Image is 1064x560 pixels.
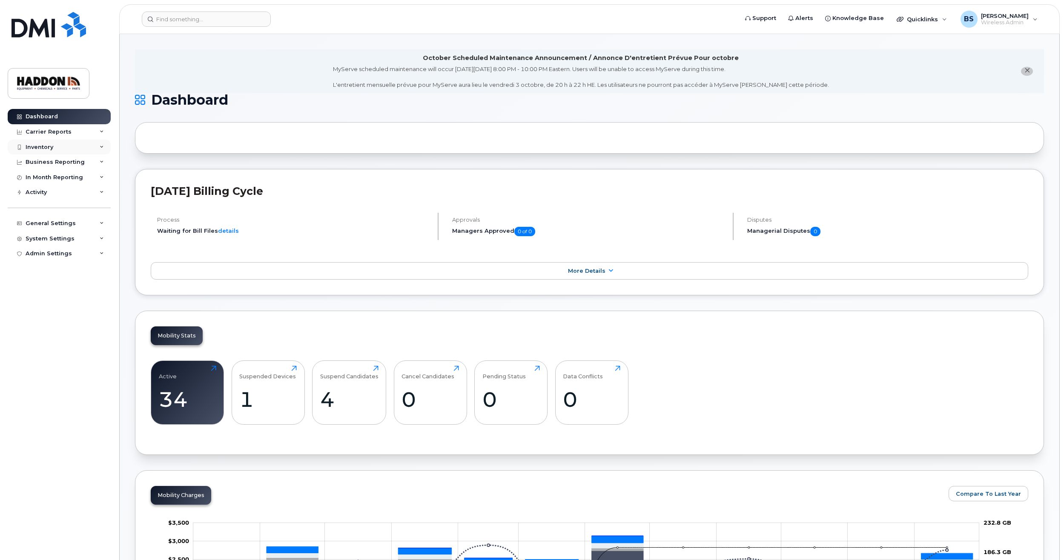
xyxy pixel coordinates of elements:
[482,366,526,380] div: Pending Status
[320,366,379,380] div: Suspend Candidates
[956,490,1021,498] span: Compare To Last Year
[333,65,829,89] div: MyServe scheduled maintenance will occur [DATE][DATE] 8:00 PM - 10:00 PM Eastern. Users will be u...
[514,227,535,236] span: 0 of 0
[747,217,1028,223] h4: Disputes
[151,185,1028,197] h2: [DATE] Billing Cycle
[151,94,228,106] span: Dashboard
[157,227,430,235] li: Waiting for Bill Files
[239,366,296,380] div: Suspended Devices
[563,366,603,380] div: Data Conflicts
[949,486,1028,501] button: Compare To Last Year
[239,366,297,420] a: Suspended Devices1
[810,227,820,236] span: 0
[218,227,239,234] a: details
[482,366,540,420] a: Pending Status0
[452,217,726,223] h4: Approvals
[159,366,177,380] div: Active
[452,227,726,236] h5: Managers Approved
[320,366,379,420] a: Suspend Candidates4
[157,217,430,223] h4: Process
[159,366,216,420] a: Active34
[568,268,605,274] span: More Details
[168,537,189,544] g: $0
[563,387,620,412] div: 0
[984,549,1011,555] tspan: 186.3 GB
[984,519,1011,526] tspan: 232.8 GB
[482,387,540,412] div: 0
[402,366,459,420] a: Cancel Candidates0
[168,519,189,526] g: $0
[320,387,379,412] div: 4
[159,387,216,412] div: 34
[402,366,454,380] div: Cancel Candidates
[168,519,189,526] tspan: $3,500
[563,366,620,420] a: Data Conflicts0
[402,387,459,412] div: 0
[168,537,189,544] tspan: $3,000
[747,227,1028,236] h5: Managerial Disputes
[239,387,297,412] div: 1
[423,54,739,63] div: October Scheduled Maintenance Announcement / Annonce D'entretient Prévue Pour octobre
[1021,67,1033,76] button: close notification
